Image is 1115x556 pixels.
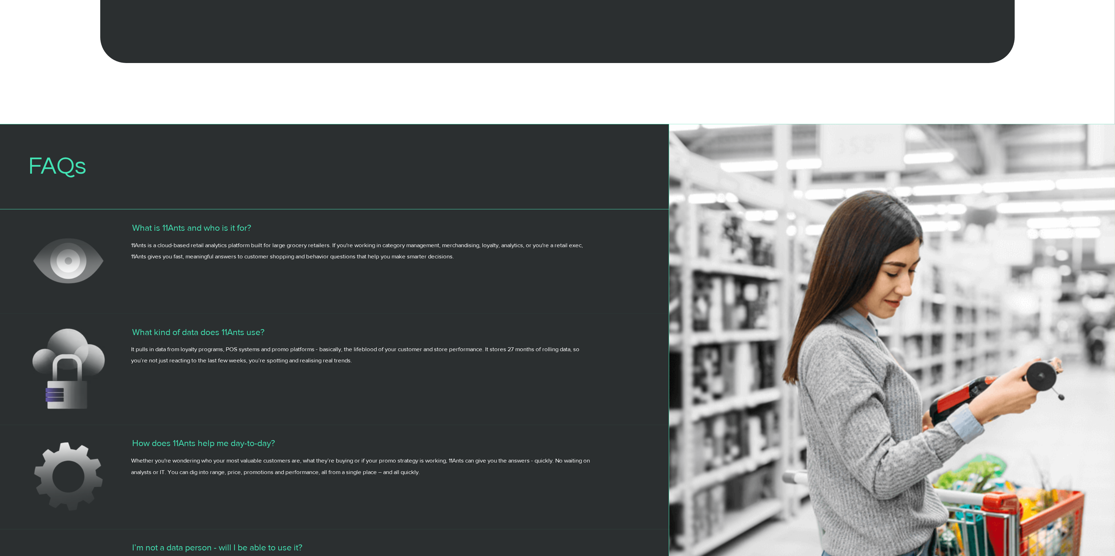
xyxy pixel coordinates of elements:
[131,455,594,478] p: Whether you're wondering who your most valuable customers are, what they’re buying or if your pro...
[28,325,109,413] img: Shap_3.avif
[28,152,461,181] h2: FAQs
[132,543,302,552] span: I’m not a data person - will I be able to use it?
[131,344,594,367] p: It pulls in data from loyalty programs, POS systems and promo platforms - basically, the lifebloo...
[132,327,265,337] span: What kind of data does 11Ants use?
[132,438,275,448] span: How does 11Ants help me day-to-day?
[131,239,594,262] p: 11Ants is a cloud-based retail analytics platform built for large grocery retailers. If you're wo...
[132,221,559,235] p: What is 11Ants and who is it for?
